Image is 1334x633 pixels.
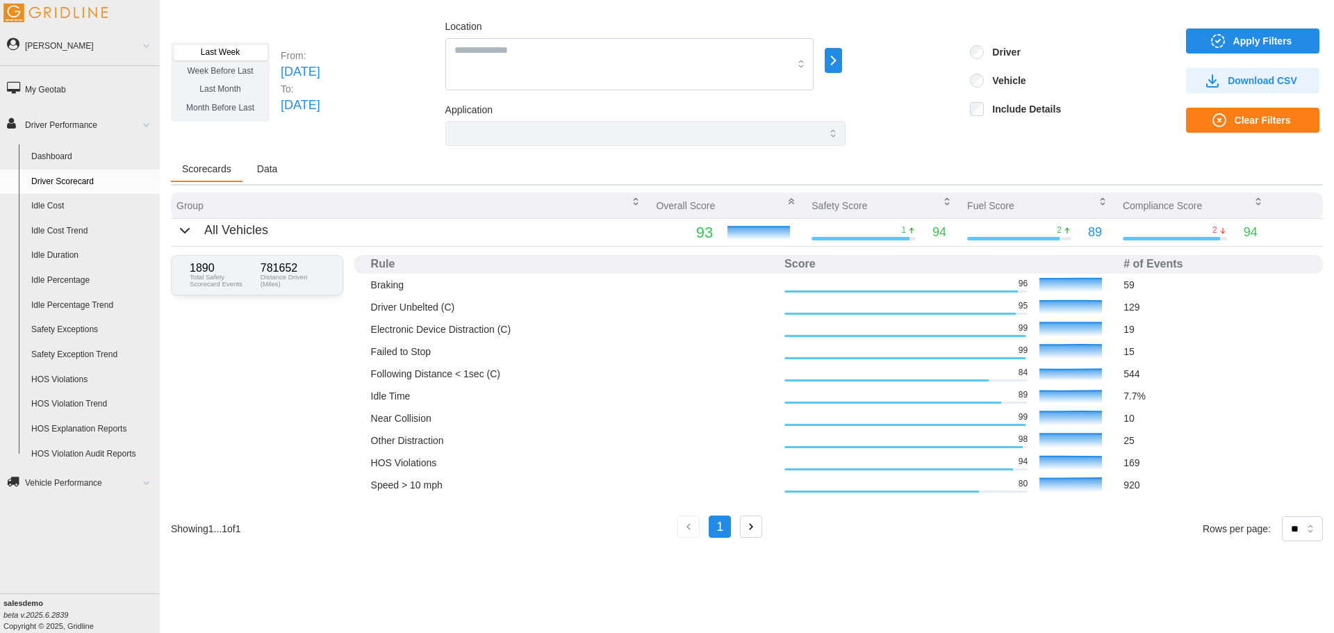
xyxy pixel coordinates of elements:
span: Last Month [199,84,240,94]
p: 544 [1123,367,1306,381]
span: 7.7 % [1123,391,1146,402]
p: Group [176,199,204,213]
label: Include Details [984,102,1061,116]
p: Total Safety Scorecard Events [190,274,254,287]
p: 15 [1123,345,1306,359]
label: Vehicle [984,74,1026,88]
p: 80 [1019,478,1028,490]
p: 19 [1123,322,1306,336]
p: 94 [1244,223,1258,242]
p: Showing 1 ... 1 of 1 [171,522,240,536]
p: [DATE] [281,63,320,82]
div: Copyright © 2025, Gridline [3,598,160,632]
p: 89 [1088,223,1102,242]
th: Score [779,255,1118,274]
p: [DATE] [281,96,320,115]
p: 2 [1212,224,1217,236]
a: Driver Scorecard [25,170,160,195]
p: 1890 [190,263,254,274]
p: 98 [1019,434,1028,445]
span: Week Before Last [187,66,253,76]
p: Other Distraction [371,434,773,447]
p: Fuel Score [967,199,1014,213]
p: Braking [371,278,773,292]
p: Following Distance < 1sec (C) [371,367,773,381]
label: Application [445,103,493,118]
p: All Vehicles [204,221,268,240]
p: 99 [1019,411,1028,423]
button: Apply Filters [1186,28,1319,54]
p: 10 [1123,411,1306,425]
p: 99 [1019,322,1028,334]
p: 25 [1123,434,1306,447]
a: Safety Exception Trend [25,343,160,368]
a: Idle Percentage Trend [25,293,160,318]
span: Download CSV [1228,69,1297,92]
button: 1 [709,516,731,538]
p: 89 [1019,389,1028,401]
a: Safety Exceptions [25,318,160,343]
img: Gridline [3,3,108,22]
a: Idle Percentage [25,268,160,293]
p: Compliance Score [1123,199,1202,213]
button: All Vehicles [176,221,268,240]
p: 169 [1123,456,1306,470]
p: To: [281,82,320,96]
p: 96 [1019,278,1028,290]
a: Dashboard [25,145,160,170]
a: Idle Cost Trend [25,219,160,244]
a: HOS Violation Trend [25,392,160,417]
p: Near Collision [371,411,773,425]
p: 920 [1123,478,1306,492]
p: 59 [1123,278,1306,292]
span: Last Week [201,47,240,57]
a: HOS Violations [25,368,160,393]
p: 781652 [261,263,324,274]
button: Clear Filters [1186,108,1319,133]
p: Overall Score [656,199,715,213]
a: HOS Explanation Reports [25,417,160,442]
p: HOS Violations [371,456,773,470]
p: 95 [1019,300,1028,312]
span: Month Before Last [186,103,254,113]
i: beta v.2025.6.2839 [3,611,68,619]
a: Idle Cost [25,194,160,219]
p: Safety Score [812,199,867,213]
p: 129 [1123,300,1306,314]
button: Download CSV [1186,68,1319,93]
th: Rule [365,255,779,274]
p: 84 [1019,367,1028,379]
a: HOS Violation Audit Reports [25,442,160,467]
p: 2 [1057,224,1062,236]
th: # of Events [1118,255,1312,274]
p: From: [281,49,320,63]
p: 94 [1019,456,1028,468]
span: Data [257,164,278,174]
p: Electronic Device Distraction (C) [371,322,773,336]
p: Rows per page: [1203,522,1271,536]
p: Speed > 10 mph [371,478,773,492]
p: 93 [656,220,713,245]
p: Failed to Stop [371,345,773,359]
p: Distance Driven (Miles) [261,274,324,287]
p: 1 [901,224,906,236]
p: Idle Time [371,389,773,403]
span: Scorecards [182,164,231,174]
span: Apply Filters [1233,29,1292,53]
p: 94 [932,223,946,242]
b: salesdemo [3,599,43,607]
label: Driver [984,45,1020,59]
label: Location [445,19,482,35]
p: Driver Unbelted (C) [371,300,773,314]
span: Clear Filters [1235,108,1291,132]
p: 99 [1019,345,1028,356]
a: Idle Duration [25,243,160,268]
